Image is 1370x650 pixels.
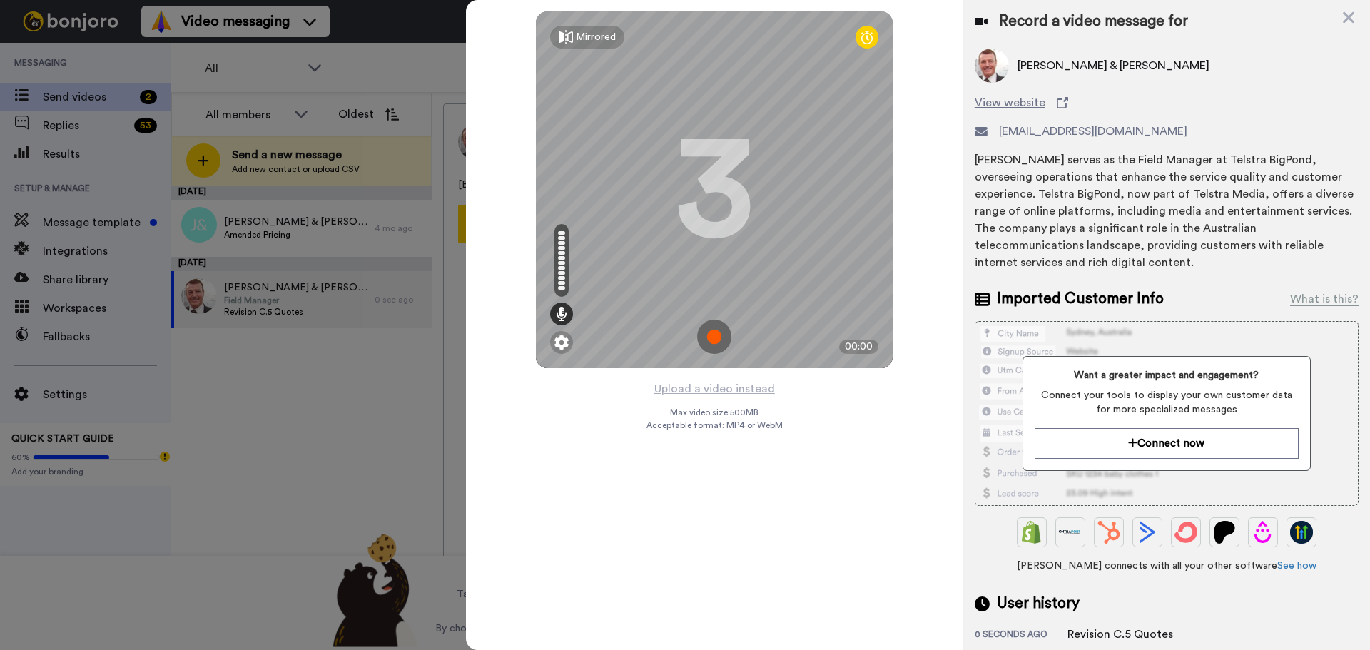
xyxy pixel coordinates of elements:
span: Acceptable format: MP4 or WebM [646,420,783,431]
img: ConvertKit [1174,521,1197,544]
div: Revision C.5 Quotes [1067,626,1173,643]
div: What is this? [1290,290,1359,308]
button: Upload a video instead [650,380,779,398]
img: Hubspot [1097,521,1120,544]
a: See how [1277,561,1316,571]
span: Imported Customer Info [997,288,1164,310]
img: Patreon [1213,521,1236,544]
span: Want a greater impact and engagement? [1035,368,1298,382]
button: Connect now [1035,428,1298,459]
img: ActiveCampaign [1136,521,1159,544]
div: 0 seconds ago [975,629,1067,643]
span: [EMAIL_ADDRESS][DOMAIN_NAME] [999,123,1187,140]
div: [PERSON_NAME] serves as the Field Manager at Telstra BigPond, overseeing operations that enhance ... [975,151,1359,271]
img: ic_record_start.svg [697,320,731,354]
span: Connect your tools to display your own customer data for more specialized messages [1035,388,1298,417]
img: ic_gear.svg [554,335,569,350]
div: 00:00 [839,340,878,354]
span: View website [975,94,1045,111]
span: Max video size: 500 MB [670,407,758,418]
span: [PERSON_NAME] connects with all your other software [975,559,1359,573]
span: User history [997,593,1080,614]
a: View website [975,94,1359,111]
img: GoHighLevel [1290,521,1313,544]
div: 3 [675,136,753,243]
img: Shopify [1020,521,1043,544]
img: Drip [1252,521,1274,544]
img: Ontraport [1059,521,1082,544]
